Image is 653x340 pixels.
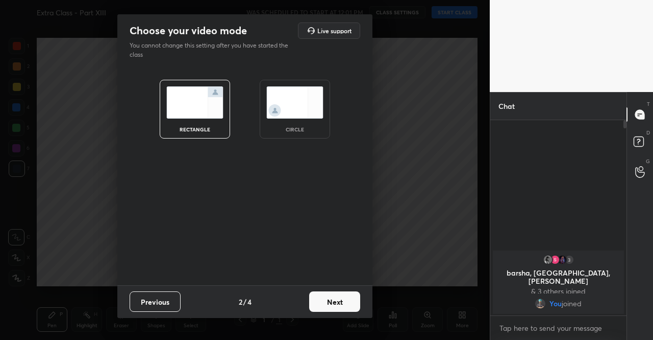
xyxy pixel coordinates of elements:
[549,300,562,308] span: You
[309,291,360,312] button: Next
[266,86,323,119] img: circleScreenIcon.acc0effb.svg
[130,291,181,312] button: Previous
[130,24,247,37] h2: Choose your video mode
[646,129,650,137] p: D
[543,255,553,265] img: 64ca82e9b80843bb907c347ca5bbf15b.jpg
[564,255,574,265] div: 3
[239,297,242,307] h4: 2
[647,100,650,108] p: T
[550,255,560,265] img: 3
[490,93,523,120] p: Chat
[166,86,223,119] img: normalScreenIcon.ae25ed63.svg
[247,297,252,307] h4: 4
[499,269,618,285] p: barsha, [GEOGRAPHIC_DATA], [PERSON_NAME]
[490,248,626,316] div: grid
[557,255,567,265] img: fc9e10489bff4e058060440591ca0fbc.jpg
[535,299,545,309] img: 9d3c740ecb1b4446abd3172a233dfc7b.png
[174,127,215,132] div: rectangle
[317,28,351,34] h5: Live support
[499,287,618,296] p: & 3 others joined
[243,297,246,307] h4: /
[130,41,295,59] p: You cannot change this setting after you have started the class
[274,127,315,132] div: circle
[646,157,650,165] p: G
[562,300,582,308] span: joined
